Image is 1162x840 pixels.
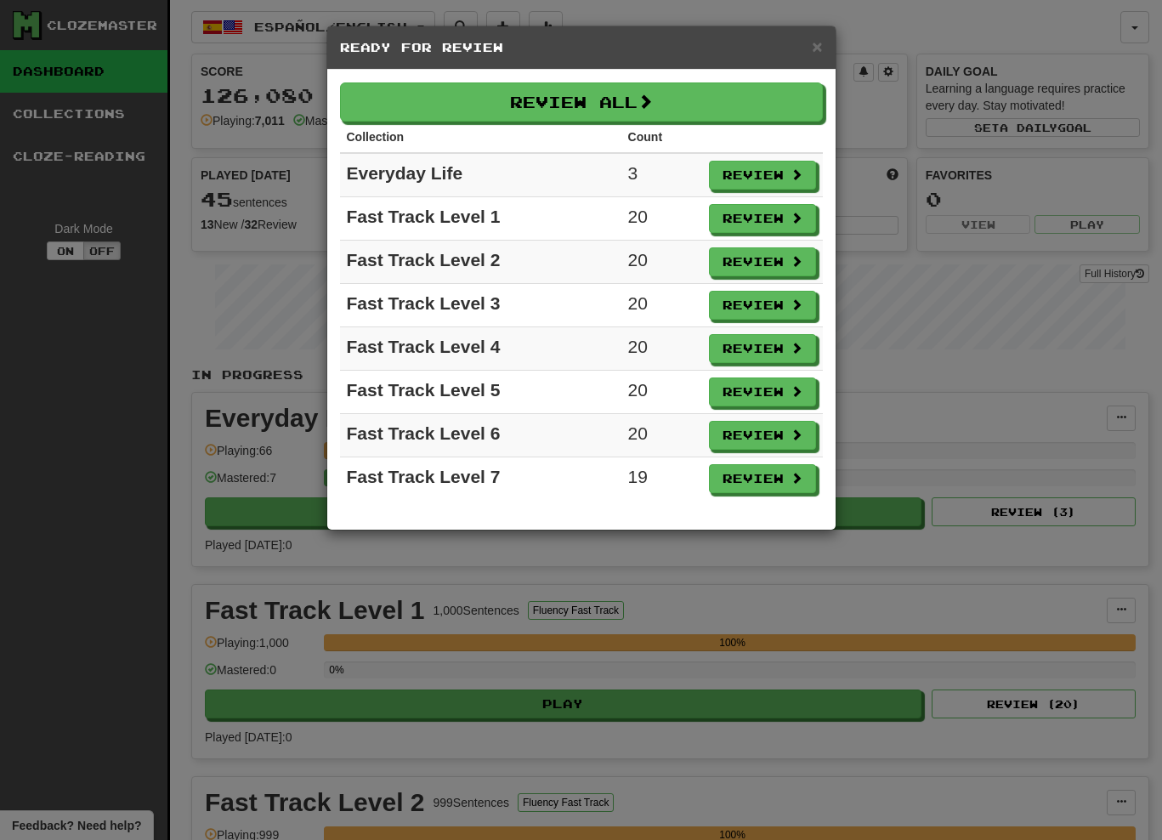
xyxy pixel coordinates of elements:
[621,197,702,241] td: 20
[340,327,621,371] td: Fast Track Level 4
[340,39,823,56] h5: Ready for Review
[340,241,621,284] td: Fast Track Level 2
[709,334,816,363] button: Review
[621,153,702,197] td: 3
[709,204,816,233] button: Review
[621,414,702,457] td: 20
[340,457,621,501] td: Fast Track Level 7
[709,421,816,450] button: Review
[709,291,816,320] button: Review
[621,122,702,153] th: Count
[340,371,621,414] td: Fast Track Level 5
[340,197,621,241] td: Fast Track Level 1
[621,284,702,327] td: 20
[340,284,621,327] td: Fast Track Level 3
[621,241,702,284] td: 20
[621,327,702,371] td: 20
[340,82,823,122] button: Review All
[709,464,816,493] button: Review
[709,247,816,276] button: Review
[340,122,621,153] th: Collection
[812,37,822,56] span: ×
[621,371,702,414] td: 20
[812,37,822,55] button: Close
[709,377,816,406] button: Review
[340,414,621,457] td: Fast Track Level 6
[340,153,621,197] td: Everyday Life
[709,161,816,190] button: Review
[621,457,702,501] td: 19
